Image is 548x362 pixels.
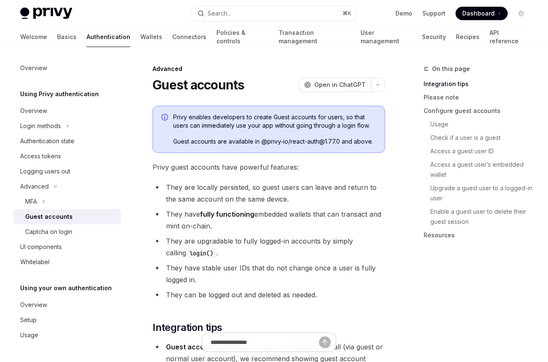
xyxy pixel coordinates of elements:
[424,77,535,91] a: Integration tips
[186,249,216,258] code: login()
[153,235,385,259] li: They are upgradable to fully logged-in accounts by simply calling .
[20,63,47,73] div: Overview
[462,9,495,18] span: Dashboard
[87,27,130,47] a: Authentication
[153,321,222,334] span: Integration tips
[319,336,331,348] button: Send message
[20,151,61,161] div: Access tokens
[20,283,112,293] h5: Using your own authentication
[173,137,376,146] span: Guest accounts are available in @privy-io/react-auth@1.77.0 and above.
[20,106,47,116] div: Overview
[140,27,162,47] a: Wallets
[161,114,170,122] svg: Info
[20,136,74,146] div: Authentication state
[13,164,121,179] a: Logging users out
[192,6,356,21] button: Search...⌘K
[432,64,470,74] span: On this page
[57,27,76,47] a: Basics
[456,27,479,47] a: Recipes
[424,181,535,205] a: Upgrade a guest user to a logged-in user
[13,328,121,343] a: Usage
[208,8,231,18] div: Search...
[20,330,38,340] div: Usage
[153,161,385,173] span: Privy guest accounts have powerful features:
[13,194,121,209] button: MFA
[20,242,62,252] div: UI components
[153,65,385,73] div: Advanced
[424,205,535,228] a: Enable a guest user to delete their guest session
[13,312,121,328] a: Setup
[20,181,49,191] div: Advanced
[424,228,535,242] a: Resources
[173,113,376,130] span: Privy enables developers to create Guest accounts for users, so that users can immediately use yo...
[395,9,412,18] a: Demo
[172,27,206,47] a: Connectors
[13,254,121,270] a: Whitelabel
[422,9,445,18] a: Support
[153,262,385,286] li: They have stable user IDs that do not change once a user is fully logged in.
[20,166,70,176] div: Logging users out
[422,27,446,47] a: Security
[424,104,535,118] a: Configure guest accounts
[200,210,254,218] strong: fully functioning
[13,134,121,149] a: Authentication state
[424,158,535,181] a: Access a guest user’s embedded wallet
[13,297,121,312] a: Overview
[20,257,50,267] div: Whitelabel
[25,227,72,237] div: Captcha on login
[424,118,535,131] a: Usage
[13,60,121,76] a: Overview
[216,27,269,47] a: Policies & controls
[20,315,37,325] div: Setup
[13,149,121,164] a: Access tokens
[13,224,121,239] a: Captcha on login
[299,78,371,92] button: Open in ChatGPT
[25,212,73,222] div: Guest accounts
[13,179,121,194] button: Advanced
[20,121,61,131] div: Login methods
[20,300,47,310] div: Overview
[424,144,535,158] a: Access a guest user ID
[153,208,385,232] li: They have embedded wallets that can transact and mint on-chain.
[153,77,245,92] h1: Guest accounts
[13,118,121,134] button: Login methods
[314,81,366,89] span: Open in ChatGPT
[279,27,351,47] a: Transaction management
[13,103,121,118] a: Overview
[20,89,99,99] h5: Using Privy authentication
[20,8,72,19] img: light logo
[13,239,121,254] a: UI components
[456,7,508,20] a: Dashboard
[153,289,385,301] li: They can be logged out and deleted as needed.
[361,27,412,47] a: User management
[424,131,535,144] a: Check if a user is a guest
[490,27,528,47] a: API reference
[20,27,47,47] a: Welcome
[424,91,535,104] a: Please note
[153,181,385,205] li: They are locally persisted, so guest users can leave and return to the same account on the same d...
[514,7,528,20] button: Toggle dark mode
[25,197,37,207] div: MFA
[211,333,319,352] input: Ask a question...
[342,10,351,17] span: ⌘ K
[13,209,121,224] a: Guest accounts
